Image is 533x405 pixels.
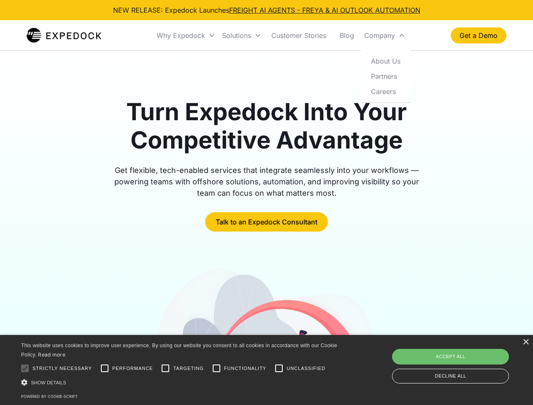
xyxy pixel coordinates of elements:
[265,21,333,50] a: Customer Stories
[205,212,328,232] a: Talk to an Expedock Consultant
[287,365,325,372] span: Unclassified
[157,31,205,40] div: Why Expedock
[364,53,407,68] a: About Us
[31,380,66,385] span: Show details
[224,365,266,372] span: Functionality
[451,27,506,43] a: Get a Demo
[153,21,219,50] div: Why Expedock
[364,84,407,99] a: Careers
[27,27,101,44] img: Expedock Logo
[105,165,429,199] div: Get flexible, tech-enabled services that integrate seamlessly into your workflows — powering team...
[364,31,395,40] div: Company
[113,5,420,15] div: NEW RELEASE: Expedock Launches
[27,27,101,44] a: home
[105,98,429,154] h1: Turn Expedock Into Your Competitive Advantage
[392,314,533,405] iframe: Chat Widget
[21,378,340,387] div: Show details
[222,31,251,40] div: Solutions
[112,365,153,372] span: Performance
[361,50,411,103] nav: Company
[364,68,407,84] a: Partners
[21,394,78,399] a: Powered by cookie-script
[173,365,203,372] span: Targeting
[229,6,420,14] a: FREIGHT AI AGENTS - FREYA & AI OUTLOOK AUTOMATION
[219,21,265,50] div: Solutions
[21,343,337,358] span: This website uses cookies to improve user experience. By using our website you consent to all coo...
[361,21,409,50] div: Company
[32,365,92,372] span: Strictly necessary
[333,21,361,50] a: Blog
[38,351,65,358] a: Read more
